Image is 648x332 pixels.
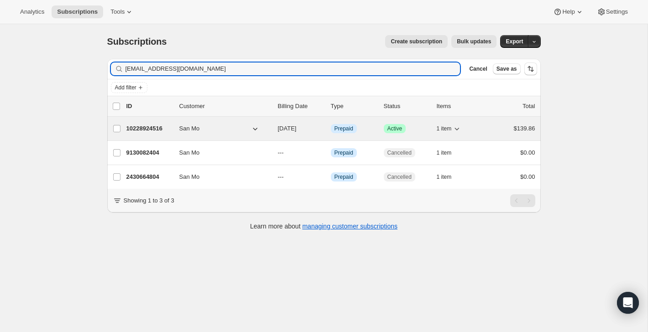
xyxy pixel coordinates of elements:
[384,102,429,111] p: Status
[115,84,136,91] span: Add filter
[278,149,284,156] span: ---
[179,172,200,182] span: San Mo
[110,8,125,16] span: Tools
[437,149,452,156] span: 1 item
[278,173,284,180] span: ---
[126,124,172,133] p: 10228924516
[126,146,535,159] div: 9130082404San Mo---InfoPrepaidCancelled1 item$0.00
[126,102,535,111] div: IDCustomerBilling DateTypeStatusItemsTotal
[174,170,265,184] button: San Mo
[451,35,496,48] button: Bulk updates
[278,102,324,111] p: Billing Date
[179,124,200,133] span: San Mo
[126,122,535,135] div: 10228924516San Mo[DATE]InfoPrepaidSuccessActive1 item$139.86
[496,65,517,73] span: Save as
[523,102,535,111] p: Total
[250,222,397,231] p: Learn more about
[500,35,528,48] button: Export
[520,149,535,156] span: $0.00
[391,38,442,45] span: Create subscription
[510,194,535,207] nav: Pagination
[514,125,535,132] span: $139.86
[469,65,487,73] span: Cancel
[387,173,412,181] span: Cancelled
[457,38,491,45] span: Bulk updates
[465,63,491,74] button: Cancel
[302,223,397,230] a: managing customer subscriptions
[20,8,44,16] span: Analytics
[126,102,172,111] p: ID
[57,8,98,16] span: Subscriptions
[334,125,353,132] span: Prepaid
[591,5,633,18] button: Settings
[617,292,639,314] div: Open Intercom Messenger
[334,149,353,156] span: Prepaid
[437,125,452,132] span: 1 item
[437,173,452,181] span: 1 item
[126,172,172,182] p: 2430664804
[437,171,462,183] button: 1 item
[520,173,535,180] span: $0.00
[524,62,537,75] button: Sort the results
[437,146,462,159] button: 1 item
[562,8,575,16] span: Help
[179,148,200,157] span: San Mo
[331,102,376,111] div: Type
[174,121,265,136] button: San Mo
[107,36,167,47] span: Subscriptions
[437,122,462,135] button: 1 item
[179,102,271,111] p: Customer
[126,148,172,157] p: 9130082404
[437,102,482,111] div: Items
[606,8,628,16] span: Settings
[105,5,139,18] button: Tools
[334,173,353,181] span: Prepaid
[493,63,521,74] button: Save as
[548,5,589,18] button: Help
[111,82,147,93] button: Add filter
[124,196,174,205] p: Showing 1 to 3 of 3
[387,125,402,132] span: Active
[385,35,448,48] button: Create subscription
[174,145,265,160] button: San Mo
[387,149,412,156] span: Cancelled
[15,5,50,18] button: Analytics
[278,125,297,132] span: [DATE]
[52,5,103,18] button: Subscriptions
[126,171,535,183] div: 2430664804San Mo---InfoPrepaidCancelled1 item$0.00
[506,38,523,45] span: Export
[125,62,460,75] input: Filter subscribers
